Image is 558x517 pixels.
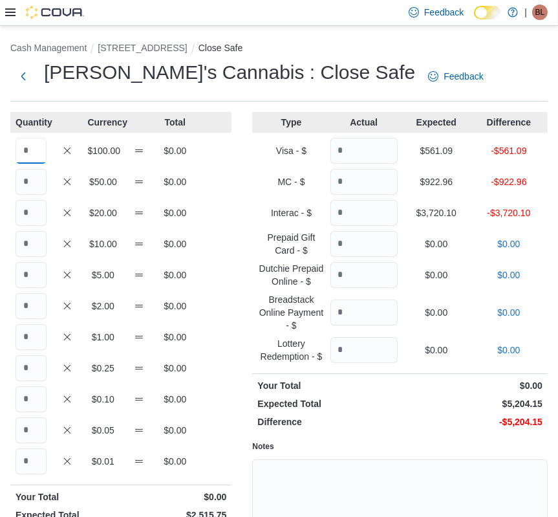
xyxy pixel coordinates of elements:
[475,116,542,129] p: Difference
[403,397,542,410] p: $5,204.15
[26,6,84,19] img: Cova
[257,379,397,392] p: Your Total
[44,60,415,85] h1: [PERSON_NAME]'s Cannabis : Close Safe
[475,144,542,157] p: -$561.09
[160,331,191,344] p: $0.00
[330,169,398,195] input: Quantity
[475,175,542,188] p: -$922.96
[257,293,325,332] p: Breadstack Online Payment - $
[330,300,398,325] input: Quantity
[257,144,325,157] p: Visa - $
[16,355,47,381] input: Quantity
[475,306,542,319] p: $0.00
[475,237,542,250] p: $0.00
[330,262,398,288] input: Quantity
[87,144,118,157] p: $100.00
[160,393,191,406] p: $0.00
[403,415,542,428] p: -$5,204.15
[257,175,325,188] p: MC - $
[330,200,398,226] input: Quantity
[16,200,47,226] input: Quantity
[474,19,475,20] span: Dark Mode
[87,269,118,281] p: $5.00
[87,300,118,313] p: $2.00
[330,138,398,164] input: Quantity
[474,6,501,19] input: Dark Mode
[87,393,118,406] p: $0.10
[160,269,191,281] p: $0.00
[87,175,118,188] p: $50.00
[199,43,242,53] button: Close Safe
[257,415,397,428] p: Difference
[160,206,191,219] p: $0.00
[160,237,191,250] p: $0.00
[330,231,398,257] input: Quantity
[16,417,47,443] input: Quantity
[16,448,47,474] input: Quantity
[87,331,118,344] p: $1.00
[252,441,274,452] label: Notes
[16,169,47,195] input: Quantity
[98,43,187,53] button: [STREET_ADDRESS]
[257,206,325,219] p: Interac - $
[160,144,191,157] p: $0.00
[475,344,542,357] p: $0.00
[423,63,488,89] a: Feedback
[444,70,483,83] span: Feedback
[403,344,470,357] p: $0.00
[403,144,470,157] p: $561.09
[257,116,325,129] p: Type
[87,116,118,129] p: Currency
[160,424,191,437] p: $0.00
[160,362,191,375] p: $0.00
[87,424,118,437] p: $0.05
[330,116,398,129] p: Actual
[403,269,470,281] p: $0.00
[16,231,47,257] input: Quantity
[403,206,470,219] p: $3,720.10
[123,490,226,503] p: $0.00
[10,63,36,89] button: Next
[160,300,191,313] p: $0.00
[160,175,191,188] p: $0.00
[330,337,398,363] input: Quantity
[87,362,118,375] p: $0.25
[403,237,470,250] p: $0.00
[87,455,118,468] p: $0.01
[532,5,548,20] div: B Luxton
[87,206,118,219] p: $20.00
[16,262,47,288] input: Quantity
[475,206,542,219] p: -$3,720.10
[524,5,527,20] p: |
[160,455,191,468] p: $0.00
[403,175,470,188] p: $922.96
[10,41,548,57] nav: An example of EuiBreadcrumbs
[16,116,47,129] p: Quantity
[475,269,542,281] p: $0.00
[403,116,470,129] p: Expected
[535,5,545,20] span: BL
[16,293,47,319] input: Quantity
[16,324,47,350] input: Quantity
[403,379,542,392] p: $0.00
[16,490,118,503] p: Your Total
[10,43,87,53] button: Cash Management
[257,231,325,257] p: Prepaid Gift Card - $
[87,237,118,250] p: $10.00
[16,138,47,164] input: Quantity
[257,397,397,410] p: Expected Total
[257,337,325,363] p: Lottery Redemption - $
[424,6,464,19] span: Feedback
[16,386,47,412] input: Quantity
[257,262,325,288] p: Dutchie Prepaid Online - $
[403,306,470,319] p: $0.00
[160,116,191,129] p: Total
